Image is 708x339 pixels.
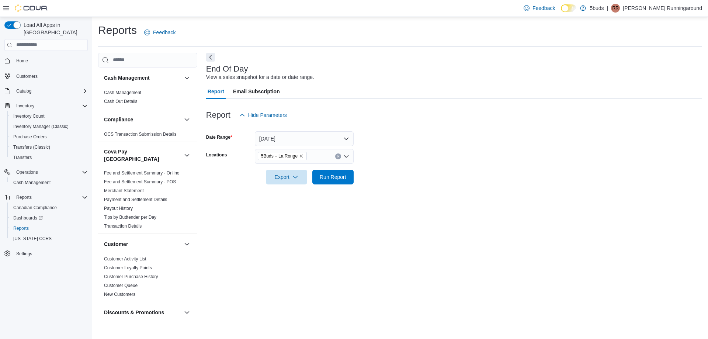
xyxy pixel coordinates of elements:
a: Feedback [521,1,558,15]
span: Settings [13,249,88,258]
a: Customer Loyalty Points [104,265,152,270]
span: OCS Transaction Submission Details [104,131,177,137]
a: Inventory Manager (Classic) [10,122,72,131]
a: Dashboards [10,214,46,222]
span: Load All Apps in [GEOGRAPHIC_DATA] [21,21,88,36]
button: Inventory Count [7,111,91,121]
div: Cova Pay [GEOGRAPHIC_DATA] [98,169,197,234]
span: Report [208,84,224,99]
div: View a sales snapshot for a date or date range. [206,73,314,81]
a: Payment and Settlement Details [104,197,167,202]
button: Reports [1,192,91,203]
div: Compliance [98,130,197,142]
span: Inventory Count [13,113,45,119]
span: Email Subscription [233,84,280,99]
button: Transfers [7,152,91,163]
a: Transfers (Classic) [10,143,53,152]
span: Customer Loyalty Points [104,265,152,271]
h3: Compliance [104,116,133,123]
a: Dashboards [7,213,91,223]
a: Canadian Compliance [10,203,60,212]
span: Catalog [13,87,88,96]
span: RR [612,4,619,13]
span: Inventory [16,103,34,109]
a: Inventory Count [10,112,48,121]
a: Tips by Budtender per Day [104,215,156,220]
p: | [607,4,608,13]
a: Cash Management [104,90,141,95]
button: Run Report [312,170,354,184]
span: Transfers (Classic) [13,144,50,150]
h3: End Of Day [206,65,248,73]
button: [DATE] [255,131,354,146]
span: Transfers (Classic) [10,143,88,152]
input: Dark Mode [561,4,576,12]
span: Dashboards [10,214,88,222]
a: Cash Out Details [104,99,138,104]
span: Customers [16,73,38,79]
button: Purchase Orders [7,132,91,142]
button: Inventory [13,101,37,110]
button: Cash Management [104,74,181,82]
button: Reports [13,193,35,202]
a: Fee and Settlement Summary - Online [104,170,180,176]
label: Date Range [206,134,232,140]
button: Reports [7,223,91,234]
span: Customer Queue [104,283,138,288]
span: Canadian Compliance [10,203,88,212]
span: Payment and Settlement Details [104,197,167,203]
span: Operations [13,168,88,177]
button: Operations [1,167,91,177]
div: Riel Runningaround [611,4,620,13]
span: Inventory Manager (Classic) [10,122,88,131]
span: Payout History [104,205,133,211]
span: Home [16,58,28,64]
button: Inventory Manager (Classic) [7,121,91,132]
span: Inventory Manager (Classic) [13,124,69,129]
span: Catalog [16,88,31,94]
button: [US_STATE] CCRS [7,234,91,244]
button: Hide Parameters [236,108,290,122]
span: Settings [16,251,32,257]
button: Home [1,55,91,66]
span: Reports [13,225,29,231]
span: Inventory Count [10,112,88,121]
span: Transfers [13,155,32,160]
button: Catalog [13,87,34,96]
button: Cash Management [7,177,91,188]
button: Cova Pay [GEOGRAPHIC_DATA] [104,148,181,163]
h3: Customer [104,241,128,248]
button: Open list of options [343,153,349,159]
button: Inventory [1,101,91,111]
a: Merchant Statement [104,188,144,193]
div: Customer [98,255,197,302]
a: Fee and Settlement Summary - POS [104,179,176,184]
span: New Customers [104,291,135,297]
span: Cash Management [13,180,51,186]
span: Run Report [320,173,346,181]
button: Settings [1,248,91,259]
span: Canadian Compliance [13,205,57,211]
button: Transfers (Classic) [7,142,91,152]
button: Compliance [104,116,181,123]
span: Customer Activity List [104,256,146,262]
a: Customers [13,72,41,81]
span: Cash Out Details [104,98,138,104]
a: [US_STATE] CCRS [10,234,55,243]
a: Settings [13,249,35,258]
h1: Reports [98,23,137,38]
button: Clear input [335,153,341,159]
span: Feedback [153,29,176,36]
span: Transaction Details [104,223,142,229]
label: Locations [206,152,227,158]
span: Tips by Budtender per Day [104,214,156,220]
p: [PERSON_NAME] Runningaround [623,4,702,13]
span: Customer Purchase History [104,274,158,280]
button: Export [266,170,307,184]
span: Home [13,56,88,65]
div: Cash Management [98,88,197,109]
a: Customer Queue [104,283,138,288]
h3: Cash Management [104,74,150,82]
